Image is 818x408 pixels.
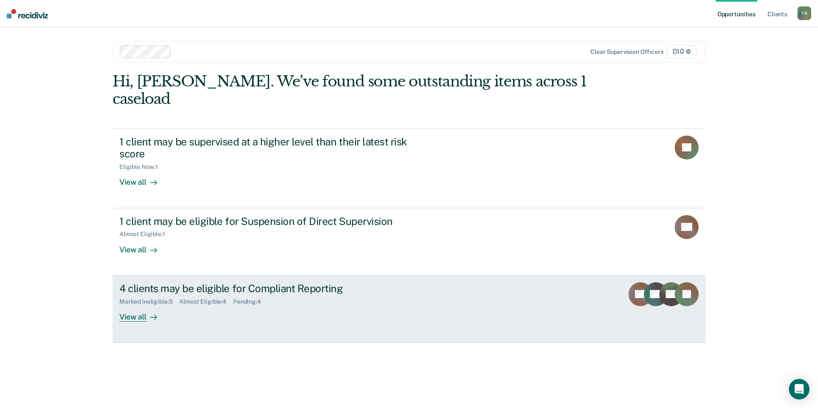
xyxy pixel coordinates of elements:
div: View all [119,238,167,254]
div: Pending : 4 [233,298,268,305]
div: View all [119,305,167,322]
button: TR [797,6,811,20]
a: 4 clients may be eligible for Compliant ReportingMarked Ineligible:5Almost Eligible:4Pending:4Vie... [113,275,705,343]
div: 4 clients may be eligible for Compliant Reporting [119,282,420,295]
a: 1 client may be supervised at a higher level than their latest risk scoreEligible Now:1View all [113,128,705,208]
div: Almost Eligible : 1 [119,231,172,238]
div: 1 client may be supervised at a higher level than their latest risk score [119,136,420,160]
span: D10 [667,45,696,59]
img: Recidiviz [7,9,48,18]
div: 1 client may be eligible for Suspension of Direct Supervision [119,215,420,228]
div: Clear supervision officers [590,48,663,56]
a: 1 client may be eligible for Suspension of Direct SupervisionAlmost Eligible:1View all [113,208,705,275]
div: View all [119,171,167,187]
div: Eligible Now : 1 [119,163,165,171]
div: T R [797,6,811,20]
div: Almost Eligible : 4 [179,298,233,305]
div: Marked Ineligible : 5 [119,298,179,305]
div: Open Intercom Messenger [789,379,809,399]
div: Hi, [PERSON_NAME]. We’ve found some outstanding items across 1 caseload [113,73,587,108]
